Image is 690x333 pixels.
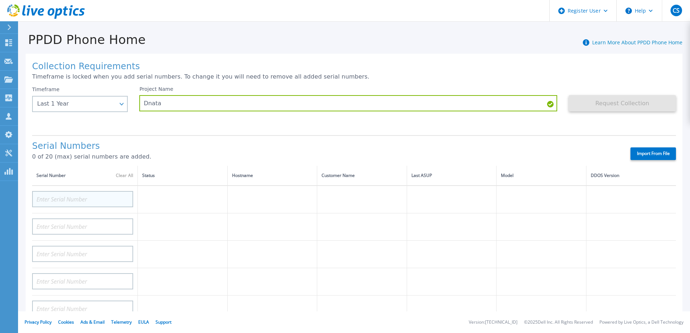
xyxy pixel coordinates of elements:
h1: Serial Numbers [32,141,618,151]
input: Enter Serial Number [32,191,133,207]
th: Status [138,166,228,186]
input: Enter Project Name [139,95,557,111]
label: Project Name [139,86,173,92]
h1: PPDD Phone Home [18,33,146,47]
span: CS [673,8,680,13]
a: EULA [138,319,149,325]
th: Hostname [227,166,317,186]
div: Serial Number [36,172,133,179]
th: DDOS Version [586,166,676,186]
li: Version: [TECHNICAL_ID] [469,320,517,325]
div: Last 1 Year [37,101,115,107]
h1: Collection Requirements [32,62,676,72]
label: Timeframe [32,86,60,92]
input: Enter Serial Number [32,273,133,289]
a: Telemetry [111,319,132,325]
a: Support [156,319,171,325]
a: Cookies [58,319,74,325]
p: Timeframe is locked when you add serial numbers. To change it you will need to remove all added s... [32,74,676,80]
a: Learn More About PPDD Phone Home [592,39,682,46]
label: Import From File [630,147,676,160]
input: Enter Serial Number [32,301,133,317]
th: Customer Name [317,166,407,186]
input: Enter Serial Number [32,218,133,235]
a: Ads & Email [80,319,105,325]
li: Powered by Live Optics, a Dell Technology [599,320,684,325]
li: © 2025 Dell Inc. All Rights Reserved [524,320,593,325]
button: Request Collection [569,95,676,111]
p: 0 of 20 (max) serial numbers are added. [32,154,618,160]
a: Privacy Policy [25,319,52,325]
th: Last ASUP [407,166,497,186]
input: Enter Serial Number [32,246,133,262]
th: Model [497,166,586,186]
